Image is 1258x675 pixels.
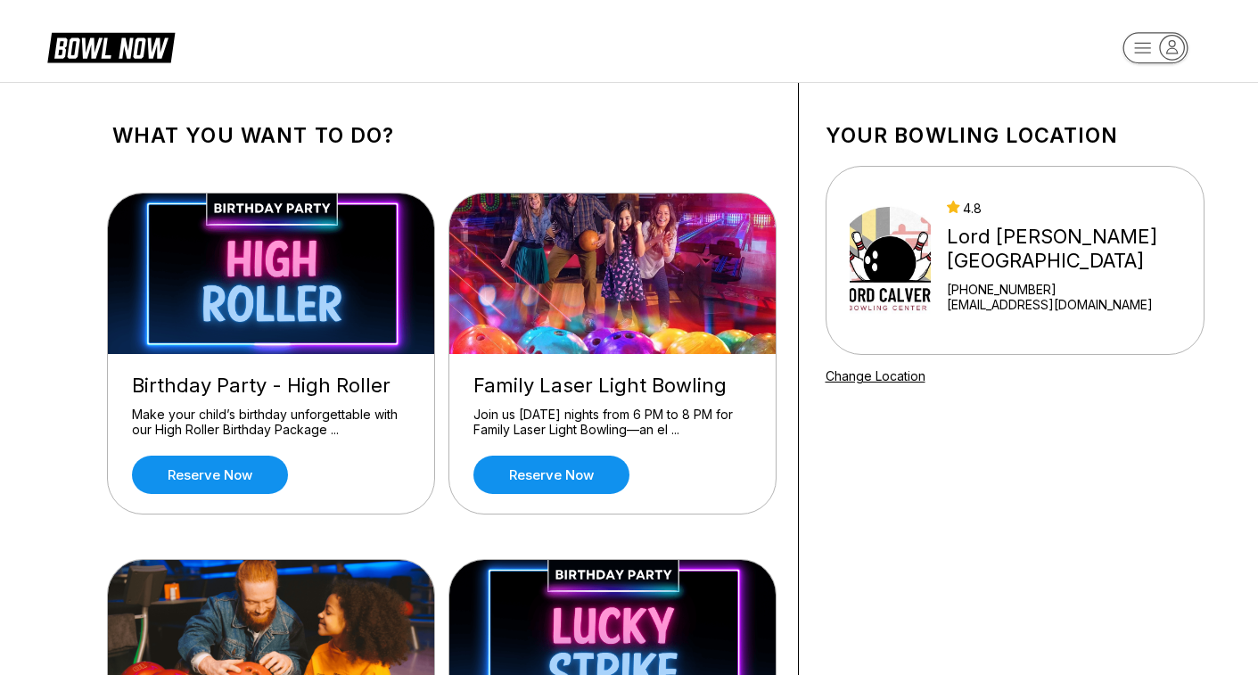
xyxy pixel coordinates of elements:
a: Change Location [826,368,925,383]
h1: Your bowling location [826,123,1205,148]
img: Lord Calvert Bowling Center [850,193,932,327]
div: Join us [DATE] nights from 6 PM to 8 PM for Family Laser Light Bowling—an el ... [473,407,752,438]
div: 4.8 [947,201,1196,216]
div: [PHONE_NUMBER] [947,282,1196,297]
h1: What you want to do? [112,123,771,148]
div: Family Laser Light Bowling [473,374,752,398]
a: Reserve now [132,456,288,494]
a: [EMAIL_ADDRESS][DOMAIN_NAME] [947,297,1196,312]
img: Birthday Party - High Roller [108,193,436,354]
a: Reserve now [473,456,629,494]
div: Lord [PERSON_NAME][GEOGRAPHIC_DATA] [947,225,1196,273]
img: Family Laser Light Bowling [449,193,777,354]
div: Birthday Party - High Roller [132,374,410,398]
div: Make your child’s birthday unforgettable with our High Roller Birthday Package ... [132,407,410,438]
